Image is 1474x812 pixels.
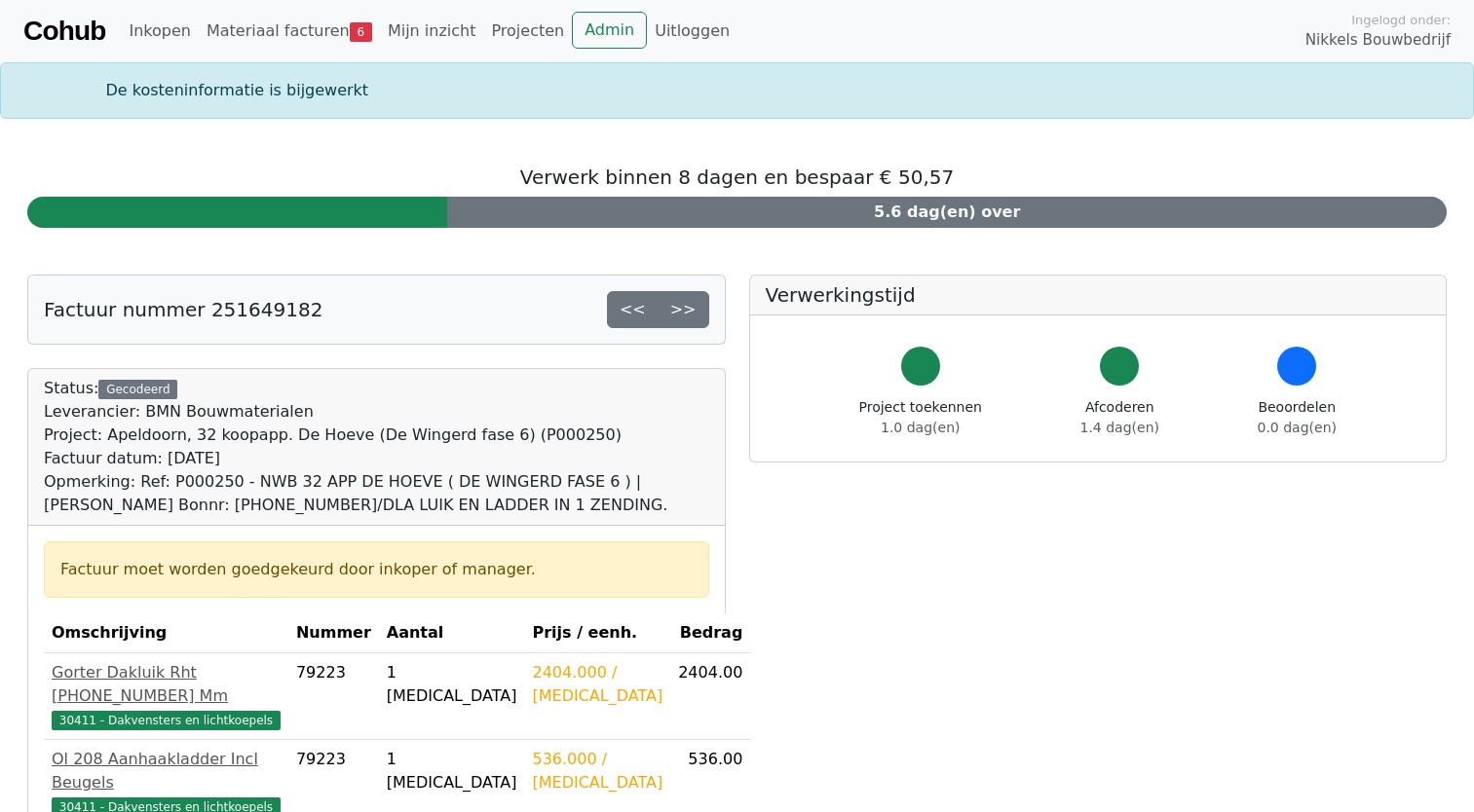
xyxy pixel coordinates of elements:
[607,291,659,328] a: <<
[350,22,372,42] span: 6
[44,377,709,517] div: Status:
[23,8,105,55] a: Cohub
[52,748,281,794] div: Ol 208 Aanhaakladder Incl Beugels
[647,12,737,51] a: Uitloggen
[859,397,982,438] div: Project toekennen
[1258,420,1337,435] span: 0.0 dag(en)
[524,613,670,653] th: Prijs / eenh.
[447,197,1447,228] div: 5.6 dag(en) over
[881,420,960,435] span: 1.0 dag(en)
[387,748,517,794] div: 1 [MEDICAL_DATA]
[44,470,709,517] div: Opmerking: Ref: P000250 - NWB 32 APP DE HOEVE ( DE WINGERD FASE 6 ) | [PERSON_NAME] Bonnr: [PHONE...
[288,653,379,740] td: 79223
[532,748,662,794] div: 536.000 / [MEDICAL_DATA]
[27,166,1447,189] h5: Verwerk binnen 8 dagen en bespaar € 50,57
[60,558,693,581] div: Factuur moet worden goedgekeurd door inkoper of manager.
[387,661,517,708] div: 1 [MEDICAL_DATA]
[1351,11,1451,29] span: Ingelogd onder:
[121,12,198,51] a: Inkopen
[199,12,380,51] a: Materiaal facturen6
[94,79,1380,102] div: De kosteninformatie is bijgewerkt
[380,12,484,51] a: Mijn inzicht
[670,613,750,653] th: Bedrag
[1258,397,1337,438] div: Beoordelen
[379,613,525,653] th: Aantal
[1305,29,1451,52] span: Nikkels Bouwbedrijf
[572,12,647,49] a: Admin
[1080,420,1159,435] span: 1.4 dag(en)
[52,711,281,730] span: 30411 - Dakvensters en lichtkoepels
[532,661,662,708] div: 2404.000 / [MEDICAL_DATA]
[658,291,709,328] a: >>
[44,400,709,424] div: Leverancier: BMN Bouwmaterialen
[98,380,177,399] div: Gecodeerd
[288,613,379,653] th: Nummer
[1080,397,1159,438] div: Afcoderen
[52,661,281,708] div: Gorter Dakluik Rht [PHONE_NUMBER] Mm
[44,298,322,321] h5: Factuur nummer 251649182
[766,283,1431,307] h5: Verwerkingstijd
[44,613,288,653] th: Omschrijving
[483,12,572,51] a: Projecten
[44,447,709,470] div: Factuur datum: [DATE]
[52,661,281,731] a: Gorter Dakluik Rht [PHONE_NUMBER] Mm30411 - Dakvensters en lichtkoepels
[670,653,750,740] td: 2404.00
[44,424,709,447] div: Project: Apeldoorn, 32 koopapp. De Hoeve (De Wingerd fase 6) (P000250)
